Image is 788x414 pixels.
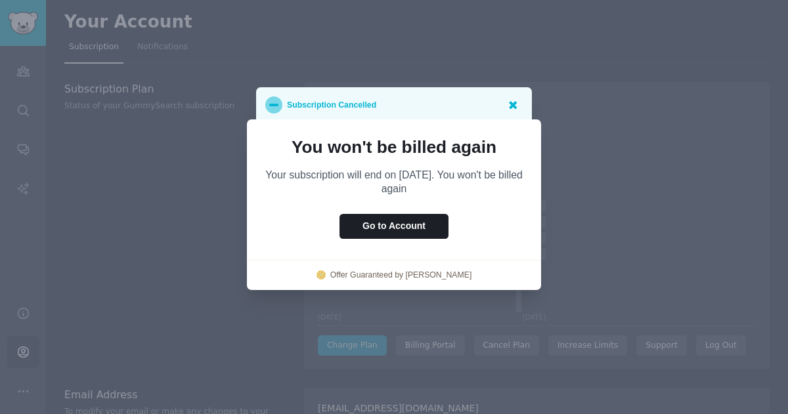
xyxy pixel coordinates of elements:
[330,270,472,281] a: Offer Guaranteed by [PERSON_NAME]
[317,270,326,279] img: logo
[265,168,523,196] p: Your subscription will end on [DATE]. You won't be billed again
[287,96,376,114] p: Subscription Cancelled
[265,138,523,156] p: You won't be billed again
[339,214,449,239] button: Go to Account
